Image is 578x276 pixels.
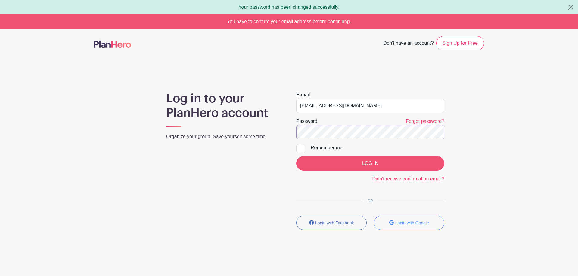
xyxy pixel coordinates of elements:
[296,99,444,113] input: e.g. julie@eventco.com
[296,91,310,99] label: E-mail
[564,14,578,29] button: Close
[296,216,367,230] button: Login with Facebook
[296,118,317,125] label: Password
[94,41,131,48] img: logo-507f7623f17ff9eddc593b1ce0a138ce2505c220e1c5a4e2b4648c50719b7d32.svg
[311,144,444,151] div: Remember me
[166,91,282,120] h1: Log in to your PlanHero account
[383,37,434,50] span: Don't have an account?
[315,220,354,225] small: Login with Facebook
[374,216,444,230] button: Login with Google
[436,36,484,50] a: Sign Up for Free
[372,176,444,181] a: Didn't receive confirmation email?
[395,220,429,225] small: Login with Google
[363,199,378,203] span: OR
[166,133,282,140] p: Organize your group. Save yourself some time.
[296,156,444,171] input: LOG IN
[406,119,444,124] a: Forgot password?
